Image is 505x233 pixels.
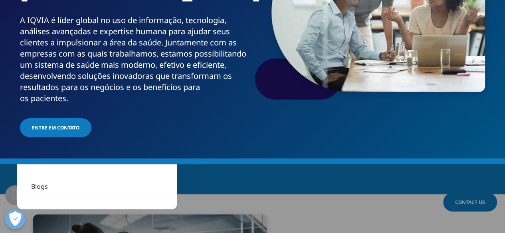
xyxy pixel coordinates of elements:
span: Contact Us [455,199,485,206]
a: Locations [28,163,59,177]
a: Contact Us [443,193,497,211]
button: Abrir preferências [5,209,25,229]
span: Entre em contato [32,124,79,131]
a: Blogs [29,176,165,197]
a: Entre em contato [20,118,91,137]
div: A IQVIA é líder global no uso de informação, tecnologia, análises avançadas e expertise humana pa... [20,15,250,104]
span: [GEOGRAPHIC_DATA] [59,163,108,177]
